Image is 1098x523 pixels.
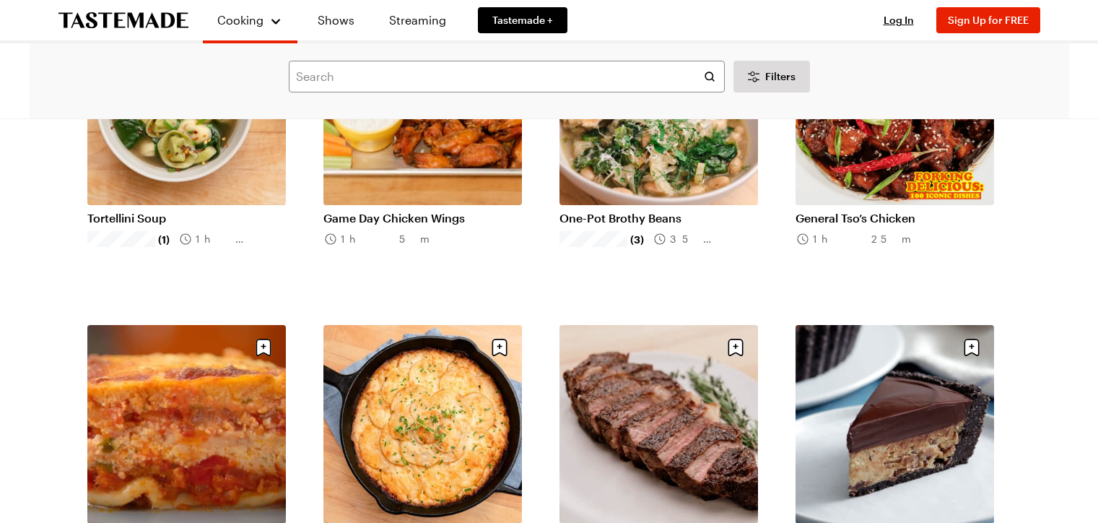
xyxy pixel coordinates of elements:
[796,211,994,225] a: General Tso’s Chicken
[87,211,286,225] a: Tortellini Soup
[948,14,1029,26] span: Sign Up for FREE
[217,13,263,27] span: Cooking
[58,12,188,29] a: To Tastemade Home Page
[492,13,553,27] span: Tastemade +
[722,334,749,361] button: Save recipe
[478,7,567,33] a: Tastemade +
[870,13,928,27] button: Log In
[884,14,914,26] span: Log In
[323,211,522,225] a: Game Day Chicken Wings
[765,69,796,84] span: Filters
[733,61,810,92] button: Desktop filters
[217,6,283,35] button: Cooking
[936,7,1040,33] button: Sign Up for FREE
[958,334,985,361] button: Save recipe
[559,211,758,225] a: One-Pot Brothy Beans
[486,334,513,361] button: Save recipe
[250,334,277,361] button: Save recipe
